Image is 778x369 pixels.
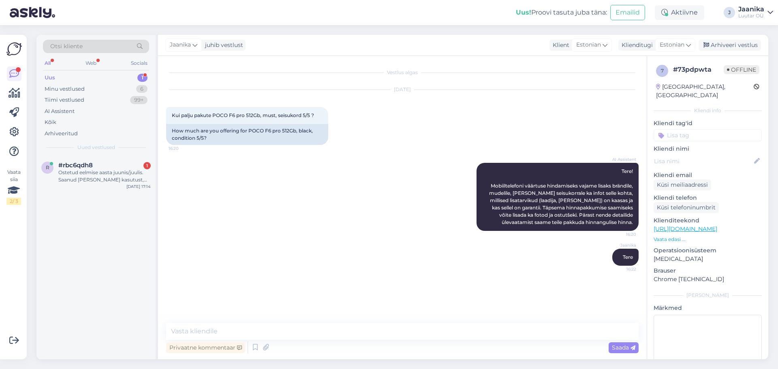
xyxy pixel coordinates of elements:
div: Kliendi info [654,107,762,114]
span: Uued vestlused [77,144,115,151]
span: Jaanika [170,41,191,49]
p: Klienditeekond [654,216,762,225]
input: Lisa tag [654,129,762,141]
span: Otsi kliente [50,42,83,51]
span: Estonian [576,41,601,49]
div: Arhiveeritud [45,130,78,138]
p: Kliendi telefon [654,194,762,202]
span: Estonian [660,41,684,49]
div: 6 [136,85,147,93]
p: Chrome [TECHNICAL_ID] [654,275,762,284]
div: Minu vestlused [45,85,85,93]
span: Jaanika [606,242,636,248]
div: [PERSON_NAME] [654,292,762,299]
button: Emailid [610,5,645,20]
div: [DATE] [166,86,639,93]
div: [GEOGRAPHIC_DATA], [GEOGRAPHIC_DATA] [656,83,754,100]
div: Küsi telefoninumbrit [654,202,719,213]
p: Kliendi nimi [654,145,762,153]
span: AI Assistent [606,156,636,162]
span: #rbc6qdh8 [58,162,93,169]
div: Privaatne kommentaar [166,342,245,353]
span: Kui palju pakute POCO F6 pro 512Gb, must, seisukord 5/5 ? [172,112,314,118]
a: JaanikaLuutar OÜ [738,6,773,19]
div: Socials [129,58,149,68]
span: Tere [623,254,633,260]
div: Luutar OÜ [738,13,764,19]
div: Proovi tasuta juba täna: [516,8,607,17]
div: 99+ [130,96,147,104]
div: # 73pdpwta [673,65,724,75]
div: AI Assistent [45,107,75,115]
p: Vaata edasi ... [654,236,762,243]
div: 1 [143,162,151,169]
p: Brauser [654,267,762,275]
div: Klienditugi [618,41,653,49]
div: Tiimi vestlused [45,96,84,104]
div: Web [84,58,98,68]
p: [MEDICAL_DATA] [654,255,762,263]
div: Uus [45,74,55,82]
div: Jaanika [738,6,764,13]
span: 7 [661,68,664,74]
div: Ostetud eelmise aasta juunis/juulis. Saanud [PERSON_NAME] kasutust, töötab ideaalselt ja kulumisj... [58,169,151,183]
div: Kõik [45,118,56,126]
p: Operatsioonisüsteem [654,246,762,255]
span: Offline [724,65,759,74]
div: All [43,58,52,68]
div: Aktiivne [655,5,704,20]
img: Askly Logo [6,41,22,57]
div: Küsi meiliaadressi [654,179,711,190]
div: How much are you offering for POCO F6 pro 512Gb, black, condition 5/5? [166,124,328,145]
span: r [46,164,49,171]
b: Uus! [516,9,531,16]
div: Arhiveeri vestlus [699,40,761,51]
div: 1 [137,74,147,82]
span: Saada [612,344,635,351]
input: Lisa nimi [654,157,752,166]
div: juhib vestlust [202,41,243,49]
div: Vestlus algas [166,69,639,76]
a: [URL][DOMAIN_NAME] [654,225,717,232]
div: Klient [549,41,569,49]
div: J [724,7,735,18]
span: 16:20 [169,145,199,151]
div: 2 / 3 [6,198,21,205]
p: Märkmed [654,304,762,312]
span: 16:22 [606,266,636,272]
div: Vaata siia [6,169,21,205]
p: Kliendi tag'id [654,119,762,128]
span: 16:20 [606,231,636,237]
p: Kliendi email [654,171,762,179]
div: [DATE] 17:14 [126,183,151,190]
